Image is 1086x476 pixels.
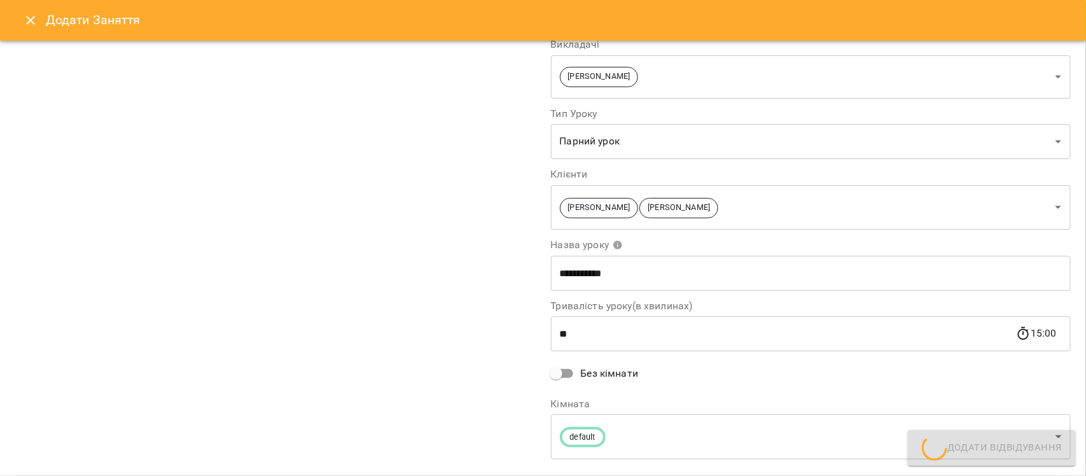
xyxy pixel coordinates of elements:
div: [PERSON_NAME][PERSON_NAME] [551,185,1071,230]
label: Тривалість уроку(в хвилинах) [551,301,1071,311]
label: Кімната [551,399,1071,409]
div: [PERSON_NAME] [551,55,1071,99]
svg: Вкажіть назву уроку або виберіть клієнтів [613,240,623,250]
span: Назва уроку [551,240,623,250]
div: Парний урок [551,124,1071,160]
button: Close [15,5,46,36]
span: default [562,431,603,444]
span: Без кімнати [581,366,639,381]
h6: Додати Заняття [46,10,1071,30]
span: [PERSON_NAME] [560,202,638,214]
label: Тип Уроку [551,109,1071,119]
div: default [551,414,1071,459]
label: Викладачі [551,39,1071,50]
label: Клієнти [551,169,1071,179]
span: [PERSON_NAME] [560,71,638,83]
span: [PERSON_NAME] [640,202,718,214]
